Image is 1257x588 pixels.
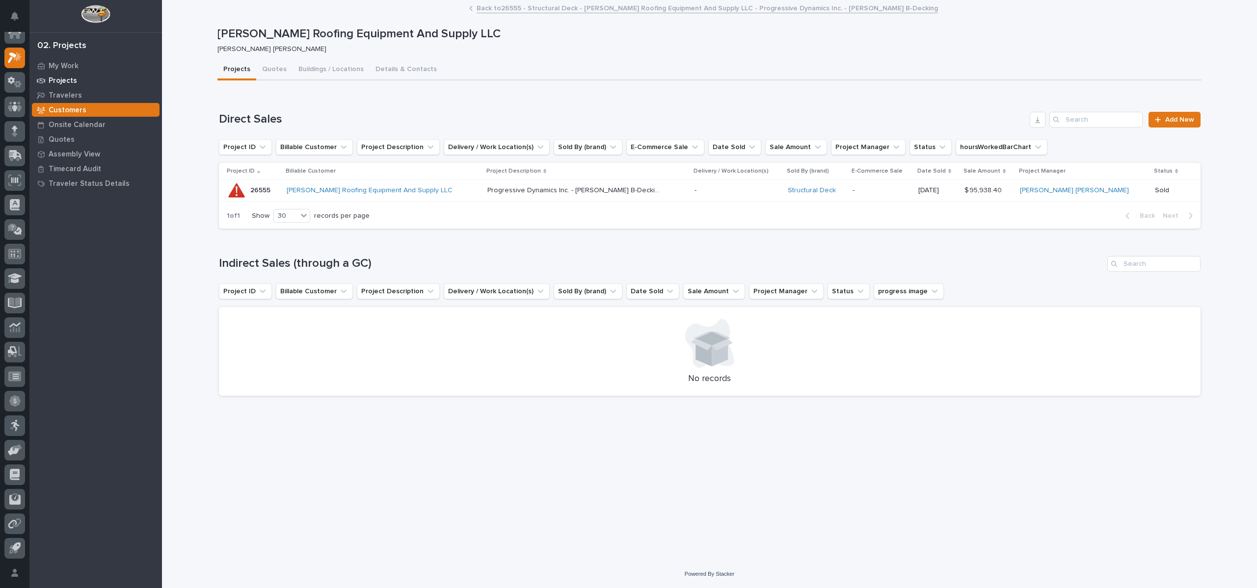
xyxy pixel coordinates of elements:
p: Quotes [49,135,75,144]
p: 26555 [250,184,272,195]
input: Search [1107,256,1201,272]
p: [DATE] [918,186,957,195]
p: 1 of 1 [219,204,248,228]
h1: Indirect Sales (through a GC) [219,256,1103,271]
div: 02. Projects [37,41,86,51]
img: Workspace Logo [81,5,110,23]
button: Project Description [357,283,440,299]
p: Progressive Dynamics Inc. - [PERSON_NAME] B-Decking [487,184,661,195]
p: Assembly View [49,150,100,159]
p: - [853,186,910,195]
button: Billable Customer [276,139,353,155]
a: Structural Deck [788,186,836,195]
p: Show [252,212,269,220]
button: Date Sold [708,139,761,155]
button: E-Commerce Sale [626,139,704,155]
a: My Work [29,58,162,73]
a: Customers [29,102,162,117]
a: Traveler Status Details [29,176,162,191]
button: Sold By (brand) [554,139,622,155]
a: [PERSON_NAME] [PERSON_NAME] [1020,186,1129,195]
p: [PERSON_NAME] [PERSON_NAME] [217,45,1194,53]
button: Project ID [219,139,272,155]
button: Status [828,283,870,299]
p: Projects [49,77,77,85]
div: Notifications [12,12,25,27]
button: Notifications [4,6,25,26]
p: Delivery / Work Location(s) [694,166,769,177]
button: Project Manager [749,283,824,299]
a: Assembly View [29,147,162,161]
p: Traveler Status Details [49,179,130,188]
a: Projects [29,73,162,88]
a: Travelers [29,88,162,102]
button: Project ID [219,283,272,299]
p: Billable Customer [286,166,336,177]
p: E-Commerce Sale [852,166,903,177]
p: Timecard Audit [49,165,101,174]
a: [PERSON_NAME] Roofing Equipment And Supply LLC [287,186,453,195]
p: My Work [49,62,79,71]
p: Customers [49,106,86,115]
p: [PERSON_NAME] Roofing Equipment And Supply LLC [217,27,1198,41]
button: Back [1118,211,1159,220]
p: Status [1154,166,1173,177]
a: Powered By Stacker [685,571,734,577]
button: Projects [217,60,256,80]
button: Status [909,139,952,155]
p: Project ID [227,166,255,177]
p: Sold [1155,186,1185,195]
p: Sold By (brand) [787,166,829,177]
button: Sold By (brand) [554,283,622,299]
button: Project Manager [831,139,906,155]
p: Project Description [486,166,541,177]
span: Add New [1165,116,1194,123]
span: Back [1134,211,1155,220]
button: hoursWorkedBarChart [956,139,1047,155]
button: Quotes [256,60,293,80]
button: progress image [874,283,944,299]
div: 30 [274,211,297,221]
span: Next [1163,211,1184,220]
a: Back to26555 - Structural Deck - [PERSON_NAME] Roofing Equipment And Supply LLC - Progressive Dyn... [477,2,938,13]
button: Next [1159,211,1201,220]
tr: 2655526555 [PERSON_NAME] Roofing Equipment And Supply LLC Progressive Dynamics Inc. - [PERSON_NAM... [219,180,1201,202]
h1: Direct Sales [219,112,1026,127]
input: Search [1049,112,1143,128]
button: Project Description [357,139,440,155]
button: Billable Customer [276,283,353,299]
p: Travelers [49,91,82,100]
a: Onsite Calendar [29,117,162,132]
button: Sale Amount [683,283,745,299]
a: Timecard Audit [29,161,162,176]
p: records per page [314,212,370,220]
button: Date Sold [626,283,679,299]
button: Sale Amount [765,139,827,155]
p: Project Manager [1019,166,1066,177]
p: Sale Amount [963,166,1000,177]
p: - [695,186,780,195]
button: Delivery / Work Location(s) [444,139,550,155]
button: Delivery / Work Location(s) [444,283,550,299]
a: Quotes [29,132,162,147]
button: Buildings / Locations [293,60,370,80]
p: No records [231,374,1189,384]
p: Date Sold [917,166,946,177]
p: Onsite Calendar [49,121,106,129]
button: Details & Contacts [370,60,443,80]
p: $ 95,938.40 [964,184,1004,195]
a: Add New [1149,112,1200,128]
